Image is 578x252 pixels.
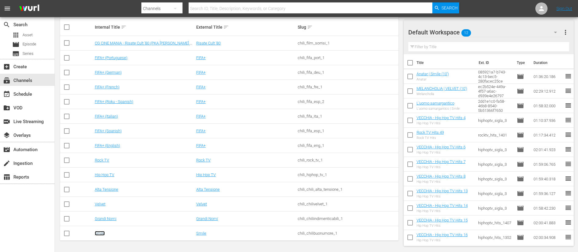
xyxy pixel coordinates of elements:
td: 02:01:41.923 [531,142,565,157]
a: FIFA+ (Portuguese) [95,55,127,60]
a: FIFA+ (Spanish) [95,129,122,133]
div: Rock TV Hits [417,136,444,140]
span: Episode [517,204,524,212]
span: Schedule [3,91,10,98]
td: 01:58:32.000 [531,98,565,113]
a: FIFA+ [196,55,206,60]
th: Ext. ID [475,54,513,71]
span: menu [4,5,11,12]
span: more_vert [562,29,569,36]
span: sort [223,24,229,30]
a: Hip Hop TV [95,172,114,177]
div: Hip Hop TV Hits [417,238,468,242]
div: L'uomo samargantico | Smile [417,107,460,111]
div: chili_hiphop_tv_1 [298,172,397,177]
div: Hip Hop TV Hits [417,121,466,125]
span: Series [12,50,20,57]
div: chili_fifa_fre_1 [298,85,397,89]
a: Alta Tensione [196,187,220,192]
span: VOD [3,104,10,112]
a: VECCHIA - Hip Hop TV Hits 8 [417,174,466,179]
td: hiphoptv_sigla_3 [476,113,514,128]
td: hiphoptv_sigla_3 [476,142,514,157]
span: reorder [565,87,572,94]
td: 02:00:41.883 [531,215,565,230]
span: Episode [517,219,524,226]
td: 01:59:06.765 [531,157,565,172]
th: Title [417,54,475,71]
td: hiphoptv_sigla_3 [476,172,514,186]
span: Search [441,2,458,13]
span: sort [121,24,126,30]
a: FIFA+ [196,70,206,75]
a: Grandi Nomi [196,216,218,221]
td: 01:59:40.318 [531,172,565,186]
span: Episode [517,175,524,183]
span: reorder [565,190,572,197]
a: FIFA+ [196,85,206,89]
div: chili_chili_alta_tensione_1 [298,187,397,192]
span: reorder [565,131,572,138]
span: Asset [23,32,33,38]
img: ans4CAIJ8jUAAAAAAAAAAAAAAAAAAAAAAAAgQb4GAAAAAAAAAAAAAAAAAAAAAAAAJMjXAAAAAAAAAAAAAAAAAAAAAAAAgAT5G... [15,2,44,16]
td: 01:10:37.936 [531,113,565,128]
div: Anatar [417,77,449,81]
a: L'uomo samargantico [417,101,454,105]
span: Episode [517,117,524,124]
button: Search [432,2,459,13]
a: VECCHIA - Hip Hop TV Hits 13 [417,189,468,193]
span: Episode [517,73,524,80]
td: 01:36:20.186 [531,69,565,84]
div: chili_chiliindimenticabili_1 [298,216,397,221]
span: reorder [565,102,572,109]
a: Rock TV [95,158,109,162]
span: reorder [565,116,572,124]
div: Melancholia [417,92,467,96]
td: 01:59:36.127 [531,186,565,201]
a: FIFA+ [196,114,206,119]
td: ec2b524e-449a-4f57-a6ac-d939e4e26797 [476,84,514,98]
a: Smile [196,231,206,236]
span: Overlays [3,132,10,139]
a: Hip Hop TV [196,172,216,177]
span: Reports [3,173,10,181]
span: Episode [517,161,524,168]
a: FIFA+ [196,129,206,133]
span: reorder [565,175,572,182]
a: VECCHIA - Hip Hop TV Hits 7 [417,159,466,164]
div: chili_fifa_eng_1 [298,143,397,148]
div: Hip Hop TV Hits [417,180,466,184]
div: chili_rock_tv_1 [298,158,397,162]
a: Sign Out [556,6,572,11]
span: Episode [517,146,524,153]
span: Episode [517,87,524,95]
span: reorder [565,160,572,168]
a: VECCHIA - Hip Hop TV Hits 15 [417,218,468,222]
td: rocktv_hits_1401 [476,128,514,142]
a: FIFA+ (French) [95,85,119,89]
a: Anatar | Smile (10') [417,72,449,76]
a: FIFA+ [196,143,206,148]
div: chili_film_sorrisi_1 [298,41,397,45]
div: chili_chilivelvet_1 [298,202,397,206]
span: reorder [565,233,572,241]
span: Channels [3,77,10,84]
span: Episode [517,234,524,241]
td: hiphoptv_hits_1407 [476,215,514,230]
span: Live Streaming [3,118,10,125]
div: chili_fifa_esp_2 [298,99,397,104]
span: Automation [3,146,10,153]
div: chili_fifa_port_1 [298,55,397,60]
th: Duration [530,54,566,71]
div: chili_fifa_ita_1 [298,114,397,119]
div: Internal Title [95,23,194,31]
span: reorder [565,73,572,80]
th: Type [513,54,530,71]
td: 2dd1e1c0-fa58-46b8-8540-5b51366f7650 [476,98,514,113]
a: VECCHIA - Hip Hop TV Hits 6 [417,145,466,149]
span: Series [23,51,34,57]
span: Episode [23,41,36,47]
a: VECCHIA - Hip Hop TV Hits 14 [417,203,468,208]
a: Grandi Nomi [95,216,116,221]
td: 085921a7-b743-4c13-bec5-280facec25ce [476,69,514,84]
